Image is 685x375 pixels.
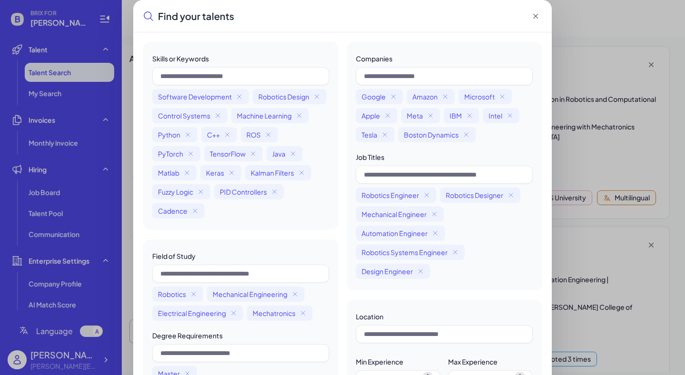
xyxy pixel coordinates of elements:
span: Fuzzy Logic [158,187,193,197]
label: Field of Study [152,252,196,260]
span: Mechanical Engineering [213,289,287,299]
span: Mechatronics [253,308,295,318]
span: Automation Engineer [362,228,428,238]
span: Mechanical Engineer [362,209,427,219]
span: Robotics Systems Engineer [362,247,448,257]
span: Amazon [412,92,438,101]
span: IBM [450,111,462,120]
span: Python [158,130,180,139]
span: Boston Dynamics [404,130,459,139]
span: Design Engineer [362,266,413,276]
label: Companies [356,54,392,63]
span: Robotics [158,289,186,299]
span: PyTorch [158,149,183,158]
span: Robotics Design [258,92,309,101]
label: Location [356,312,383,321]
div: Find your talents [143,10,234,23]
label: Skills or Keywords [152,54,209,63]
span: Apple [362,111,380,120]
span: Google [362,92,386,101]
span: Keras [206,168,224,178]
span: Tesla [362,130,377,139]
span: Machine Learning [237,111,292,120]
span: C++ [207,130,220,139]
span: Microsoft [464,92,495,101]
span: PID Controllers [220,187,267,197]
span: Software Development [158,92,232,101]
span: Java [272,149,285,158]
span: Kalman Filters [251,168,294,178]
span: Cadence [158,206,187,216]
span: ROS [246,130,261,139]
span: Robotics Designer [446,190,503,200]
label: Job Titles [356,153,384,161]
span: Electrical Engineering [158,308,226,318]
span: Meta [407,111,423,120]
span: Intel [489,111,502,120]
label: Degree Requirements [152,331,223,340]
span: Robotics Engineer [362,190,419,200]
label: Min Experience [356,357,403,366]
span: Matlab [158,168,179,178]
label: Max Experience [448,357,498,366]
span: TensorFlow [210,149,245,158]
span: Control Systems [158,111,210,120]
